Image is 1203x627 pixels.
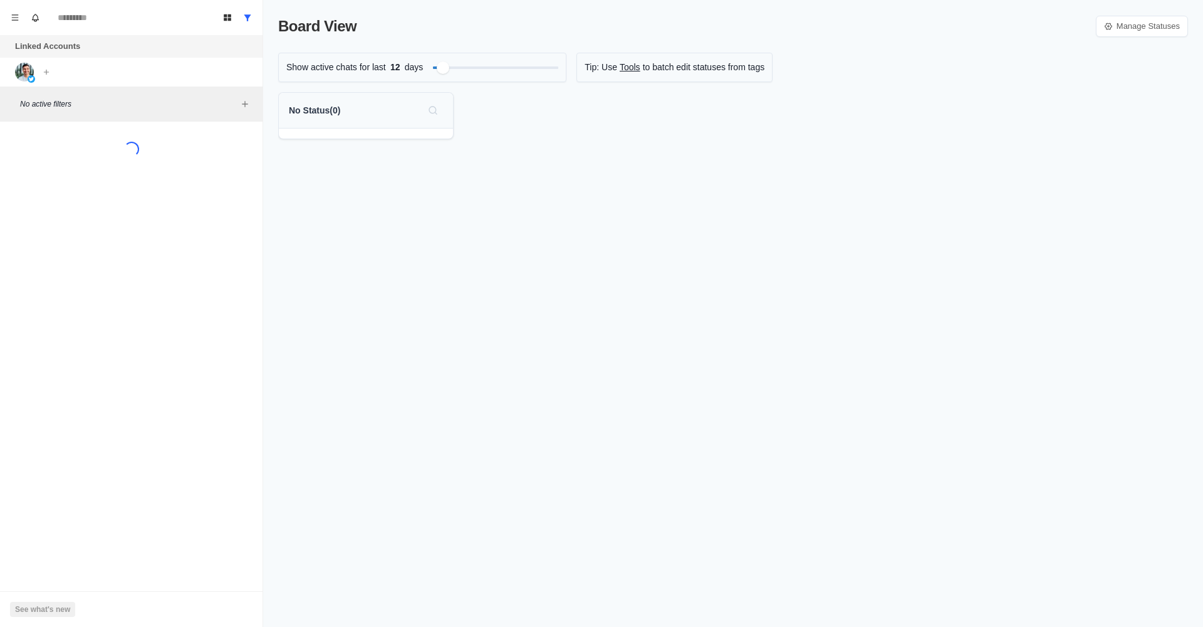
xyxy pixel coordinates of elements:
button: Notifications [25,8,45,28]
button: See what's new [10,602,75,617]
p: Board View [278,15,357,38]
span: 12 [386,61,405,74]
p: Linked Accounts [15,40,80,53]
button: Board View [217,8,237,28]
button: Show all conversations [237,8,258,28]
a: Tools [620,61,640,74]
p: Tip: Use [585,61,617,74]
button: Search [423,100,443,120]
div: Filter by activity days [437,61,449,74]
p: Show active chats for last [286,61,386,74]
a: Manage Statuses [1096,16,1188,37]
img: picture [28,75,35,83]
button: Add filters [237,97,253,112]
p: No Status ( 0 ) [289,104,340,117]
button: Menu [5,8,25,28]
p: days [405,61,424,74]
p: No active filters [20,98,237,110]
p: to batch edit statuses from tags [643,61,765,74]
button: Add account [39,65,54,80]
img: picture [15,63,34,82]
